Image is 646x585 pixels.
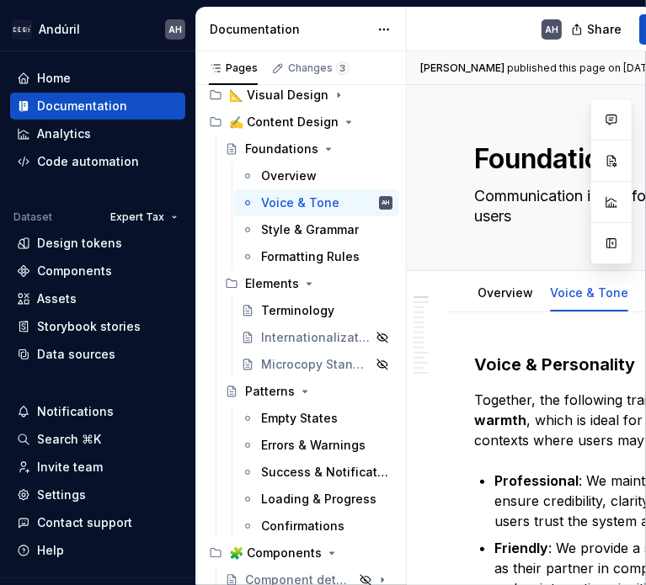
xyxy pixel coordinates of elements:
div: 🧩 Components [229,545,322,561]
a: Patterns [218,378,399,405]
a: Success & Notifications [234,459,399,486]
div: Contact support [37,514,132,531]
a: Style & Grammar [234,216,399,243]
div: Empty States [261,410,338,427]
div: Formatting Rules [261,248,360,265]
a: Voice & Tone [550,285,628,300]
div: AH [545,23,558,36]
span: 3 [336,61,350,75]
a: Home [10,65,185,92]
div: Dataset [13,210,52,224]
div: Pages [209,61,258,75]
strong: Friendly [494,540,548,556]
div: Confirmations [261,518,344,534]
div: Terminology [261,302,334,319]
div: Invite team [37,459,103,476]
a: Overview [234,162,399,189]
a: Errors & Warnings [234,432,399,459]
a: Overview [478,285,533,300]
a: Analytics [10,120,185,147]
div: ✍️ Content Design [202,109,399,136]
div: Changes [288,61,350,75]
div: Microcopy Standards [261,356,371,373]
div: Storybook stories [37,318,141,335]
div: Documentation [210,21,369,38]
div: Elements [245,275,299,292]
span: Share [587,21,622,38]
a: Internationalization [234,324,399,351]
a: Settings [10,481,185,508]
div: 📐 Visual Design [202,82,399,109]
div: Foundations [245,141,318,157]
a: Invite team [10,454,185,481]
div: Home [37,70,71,87]
div: Voice & Tone [261,194,339,211]
div: 🧩 Components [202,540,399,566]
a: Components [10,258,185,285]
div: Components [37,263,112,279]
a: Confirmations [234,513,399,540]
a: Documentation [10,93,185,120]
button: Notifications [10,398,185,425]
div: 📐 Visual Design [229,87,328,104]
div: Code automation [37,153,139,170]
span: Expert Tax [110,210,164,224]
div: AH [168,23,182,36]
span: [PERSON_NAME] [420,61,505,75]
a: Foundations [218,136,399,162]
div: Internationalization [261,329,371,346]
div: ✍️ Content Design [229,114,339,130]
div: Data sources [37,346,115,363]
a: Code automation [10,148,185,175]
strong: Professional [494,472,579,489]
a: Loading & Progress [234,486,399,513]
div: Patterns [245,383,295,400]
button: Contact support [10,509,185,536]
a: Voice & ToneAH [234,189,399,216]
div: Overview [261,168,317,184]
div: Help [37,542,64,559]
div: Loading & Progress [261,491,376,508]
div: Analytics [37,125,91,142]
div: Errors & Warnings [261,437,366,454]
a: Data sources [10,341,185,368]
button: AndúrilAH [3,11,192,47]
div: Overview [471,274,540,310]
div: Style & Grammar [261,221,359,238]
a: Storybook stories [10,313,185,340]
div: Documentation [37,98,127,114]
div: AH [382,194,390,211]
div: Elements [218,270,399,297]
a: Design tokens [10,230,185,257]
button: Help [10,537,185,564]
button: Share [563,14,633,45]
img: 572984b3-56a8-419d-98bc-7b186c70b928.png [12,19,32,40]
div: Assets [37,290,77,307]
div: Search ⌘K [37,431,101,448]
button: Search ⌘K [10,426,185,453]
a: Terminology [234,297,399,324]
div: Settings [37,487,86,503]
button: Expert Tax [103,205,185,229]
a: Microcopy Standards [234,351,399,378]
a: Empty States [234,405,399,432]
div: Design tokens [37,235,122,252]
div: Success & Notifications [261,464,389,481]
div: Voice & Tone [543,274,635,310]
a: Formatting Rules [234,243,399,270]
a: Assets [10,285,185,312]
div: Andúril [39,21,80,38]
div: Notifications [37,403,114,420]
